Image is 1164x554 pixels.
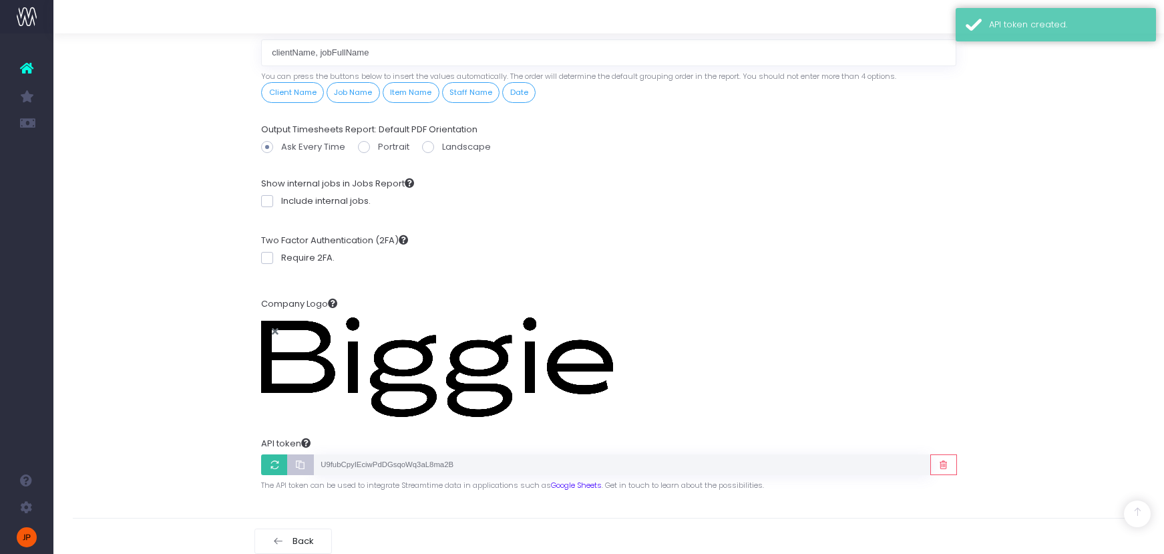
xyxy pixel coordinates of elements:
[383,82,439,103] button: Item Name
[261,234,408,247] label: Two Factor Authentication (2FA)
[551,480,602,491] a: Google Sheets
[261,251,335,265] label: Require 2FA.
[422,140,491,154] label: Landscape
[261,194,371,208] label: Include internal jobs.
[261,177,414,190] label: Show internal jobs in Jobs Report
[261,140,345,154] label: Ask Every Time
[17,527,37,547] img: images/default_profile_image.png
[261,82,324,103] button: Client Name
[261,66,896,82] span: You can press the buttons below to insert the values automatically. The order will determine the ...
[261,475,764,491] span: The API token can be used to integrate Streamtime data in applications such as . Get in touch to ...
[261,317,613,417] img: Invalid url
[288,536,314,547] span: Back
[261,437,311,450] label: API token
[327,82,380,103] button: Job Name
[358,140,409,154] label: Portrait
[261,123,477,136] label: Output Timesheets Report: Default PDF Orientation
[502,82,536,103] button: Date
[261,291,337,317] label: Company Logo
[261,317,289,344] span: Remove logo
[254,529,332,554] a: Back
[442,82,500,103] button: Staff Name
[989,18,1146,31] div: API token created.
